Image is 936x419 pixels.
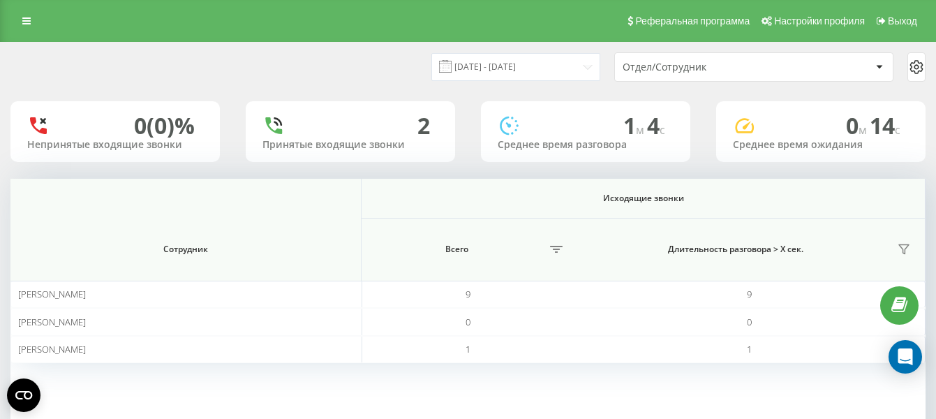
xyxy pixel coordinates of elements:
span: 4 [647,110,665,140]
div: Отдел/Сотрудник [623,61,789,73]
span: [PERSON_NAME] [18,316,86,328]
span: 1 [466,343,470,355]
span: Сотрудник [34,244,337,255]
span: Выход [888,15,917,27]
span: 0 [747,316,752,328]
span: м [859,122,870,138]
span: [PERSON_NAME] [18,343,86,355]
span: 1 [747,343,752,355]
div: 2 [417,112,430,139]
button: Open CMP widget [7,378,40,412]
span: 9 [466,288,470,300]
div: Среднее время ожидания [733,139,909,151]
div: Open Intercom Messenger [889,340,922,374]
span: 9 [747,288,752,300]
div: Принятые входящие звонки [262,139,438,151]
div: Непринятые входящие звонки [27,139,203,151]
span: c [895,122,900,138]
span: 14 [870,110,900,140]
span: 0 [466,316,470,328]
div: 0 (0)% [134,112,195,139]
div: Среднее время разговора [498,139,674,151]
span: Настройки профиля [774,15,865,27]
span: Реферальная программа [635,15,750,27]
span: 0 [846,110,870,140]
span: Длительность разговора > Х сек. [584,244,887,255]
span: Всего [369,244,545,255]
span: Исходящие звонки [396,193,890,204]
span: [PERSON_NAME] [18,288,86,300]
span: 1 [623,110,647,140]
span: c [660,122,665,138]
span: м [636,122,647,138]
